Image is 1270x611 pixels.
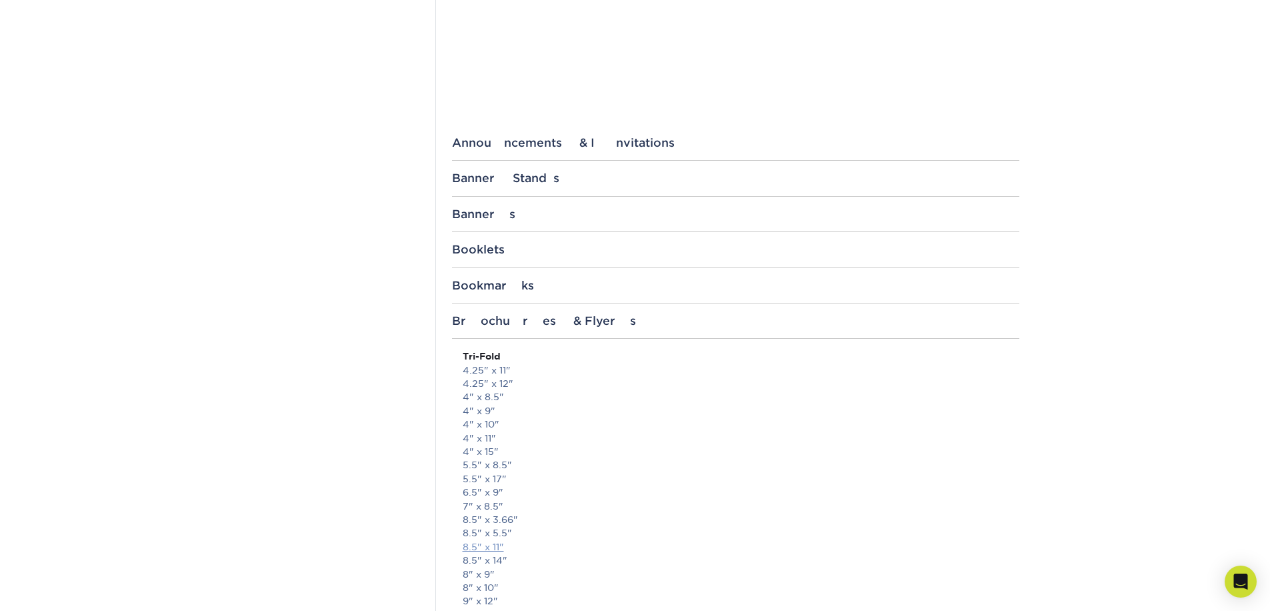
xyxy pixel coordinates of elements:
a: 8.5" x 5.5" [463,528,512,538]
a: 8.5" x 11" [463,542,504,552]
div: Announcements & Invitations [452,136,1019,149]
div: Banners [452,207,1019,221]
a: 4" x 11" [463,433,496,444]
a: 4" x 8.5" [463,392,504,402]
a: 4" x 15" [463,446,499,457]
a: 4" x 10" [463,419,499,430]
a: 5.5" x 17" [463,474,507,484]
div: Bookmarks [452,279,1019,292]
div: Banner Stands [452,171,1019,185]
a: 8.5" x 3.66" [463,514,518,525]
div: Booklets [452,243,1019,256]
a: 9" x 12" [463,596,498,606]
div: Brochures & Flyers [452,314,1019,328]
a: 4.25" x 11" [463,365,511,376]
a: 4" x 9" [463,406,495,416]
a: 5.5" x 8.5" [463,460,512,470]
a: 8" x 9" [463,569,495,580]
div: Open Intercom Messenger [1225,566,1257,598]
a: 4.25" x 12" [463,378,513,389]
a: 8" x 10" [463,582,499,593]
a: 6.5" x 9" [463,487,503,498]
a: 8.5" x 14" [463,555,507,566]
a: 7" x 8.5" [463,501,503,512]
strong: Tri-Fold [463,351,501,362]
